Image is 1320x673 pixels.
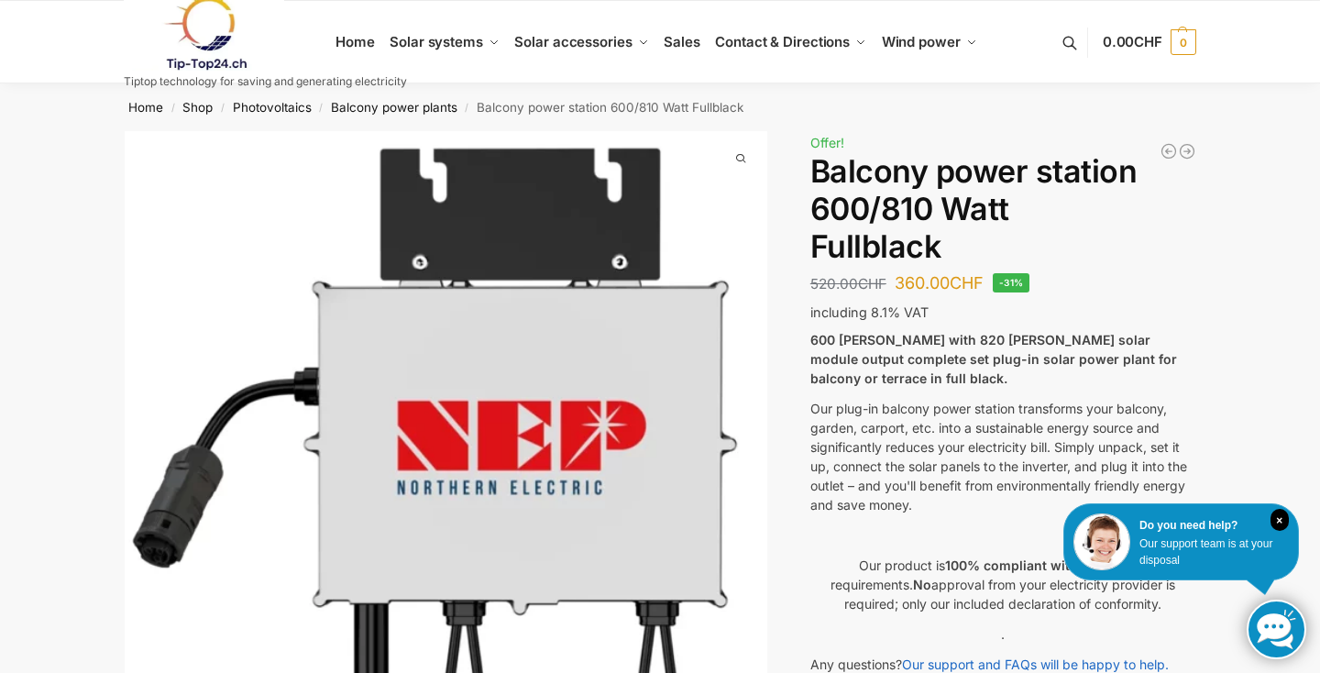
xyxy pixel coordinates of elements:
font: . [1001,626,1005,642]
font: Contact & Directions [715,33,850,50]
font: Sales [664,33,700,50]
a: Solar systems [382,1,507,83]
font: CHF [950,273,984,292]
font: / [221,102,225,114]
font: / [465,102,468,114]
font: Balcony power station 600/810 Watt Fullblack [810,152,1138,265]
a: Our support and FAQs will be happy to help. [902,656,1169,672]
font: 600 [PERSON_NAME] with 820 [PERSON_NAME] solar module output complete set plug-in solar power pla... [810,332,1177,386]
font: Wind power [882,33,961,50]
font: Our plug-in balcony power station transforms your balcony, garden, carport, etc. into a sustainab... [810,401,1187,513]
a: Home [128,100,163,115]
font: approval from your electricity provider is required; only our included declaration of conformity. [844,577,1175,612]
a: Contact & Directions [708,1,874,83]
a: Sales [656,1,708,83]
font: 520.00 [810,275,858,292]
font: Solar accessories [514,33,632,50]
a: Balcony power station 405/600 watts expandable [1178,142,1196,160]
a: 0.00CHF 0 [1103,15,1196,70]
font: CHF [1134,33,1162,50]
a: Solar accessories [507,1,656,83]
font: Any questions? [810,656,902,672]
font: Our product is [859,557,945,573]
font: legal requirements. [830,557,1148,592]
font: Tiptop technology for saving and generating electricity [124,74,407,88]
font: 100% compliant with Swiss [945,557,1119,573]
font: 0.00 [1103,33,1135,50]
a: Shop [182,100,213,115]
font: No [913,577,931,592]
font: / [319,102,323,114]
font: 0 [1180,36,1186,50]
a: Wind power [874,1,984,83]
a: Balcony power station 445/600 Watt Bificial [1160,142,1178,160]
i: Close [1270,509,1289,531]
font: Do you need help? [1139,519,1237,532]
font: Solar systems [390,33,483,50]
font: Our support team is at your disposal [1139,537,1272,567]
img: Customer service [1073,513,1130,570]
font: 360.00 [895,273,950,292]
font: Offer! [810,135,844,150]
a: Photovoltaics [233,100,312,115]
font: CHF [858,275,886,292]
font: -31% [999,277,1024,288]
font: × [1276,514,1282,527]
font: / [171,102,175,114]
nav: Breadcrumb [92,83,1229,131]
a: Balcony power plants [331,100,457,115]
font: Balcony power station 600/810 Watt Fullblack [477,100,743,115]
font: including 8.1% VAT [810,304,929,320]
